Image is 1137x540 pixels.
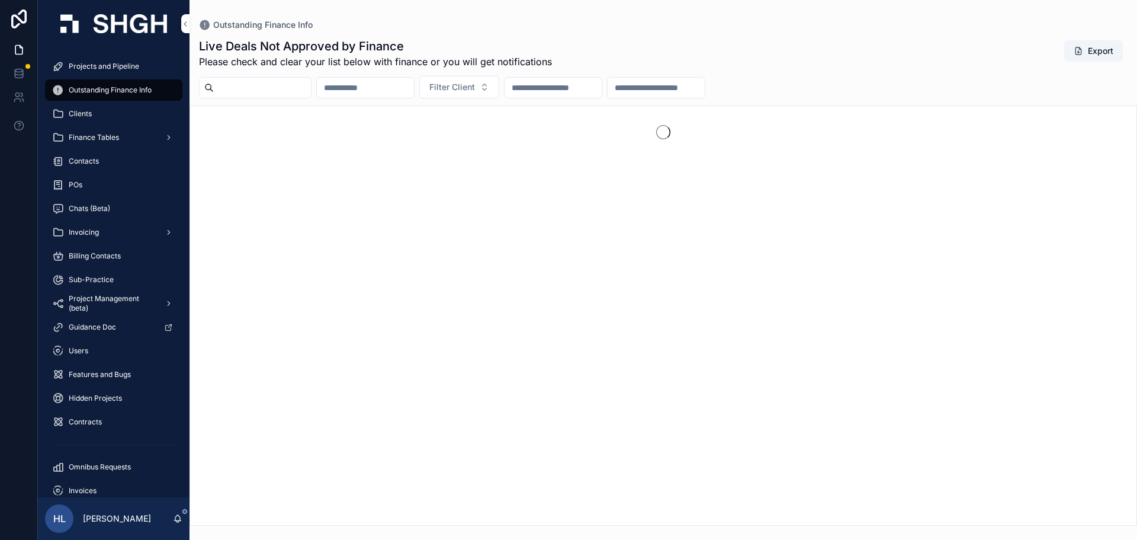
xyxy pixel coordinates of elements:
h1: Live Deals Not Approved by Finance [199,38,552,55]
p: [PERSON_NAME] [83,513,151,525]
a: Outstanding Finance Info [45,79,182,101]
a: Guidance Doc [45,317,182,338]
a: Hidden Projects [45,388,182,409]
span: Filter Client [429,81,475,93]
span: Billing Contacts [69,251,121,261]
span: Hidden Projects [69,394,122,403]
button: Export [1064,40,1123,62]
a: Chats (Beta) [45,198,182,219]
a: Omnibus Requests [45,456,182,478]
a: Billing Contacts [45,245,182,267]
a: Contacts [45,151,182,172]
span: Chats (Beta) [69,204,110,213]
a: Project Management (beta) [45,293,182,314]
span: Invoicing [69,228,99,237]
img: App logo [60,14,167,33]
button: Select Button [419,76,499,98]
span: Project Management (beta) [69,294,155,313]
a: Features and Bugs [45,364,182,385]
span: Sub-Practice [69,275,114,285]
span: HL [53,512,66,526]
span: Outstanding Finance Info [213,19,313,31]
a: Projects and Pipeline [45,56,182,77]
span: Omnibus Requests [69,462,131,472]
span: Please check and clear your list below with finance or you will get notifications [199,55,552,69]
span: Guidance Doc [69,322,116,332]
span: Outstanding Finance Info [69,85,152,95]
a: Contracts [45,411,182,433]
a: Sub-Practice [45,269,182,290]
span: Invoices [69,486,97,496]
span: Contacts [69,156,99,166]
span: Finance Tables [69,133,119,142]
a: Users [45,340,182,362]
span: Contracts [69,417,102,427]
a: Invoicing [45,222,182,243]
span: Projects and Pipeline [69,62,139,71]
a: Clients [45,103,182,124]
span: POs [69,180,82,190]
div: scrollable content [38,47,189,497]
a: Outstanding Finance Info [199,19,313,31]
span: Features and Bugs [69,370,131,379]
span: Clients [69,109,92,119]
a: Invoices [45,480,182,501]
a: Finance Tables [45,127,182,148]
span: Users [69,346,88,356]
a: POs [45,174,182,196]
